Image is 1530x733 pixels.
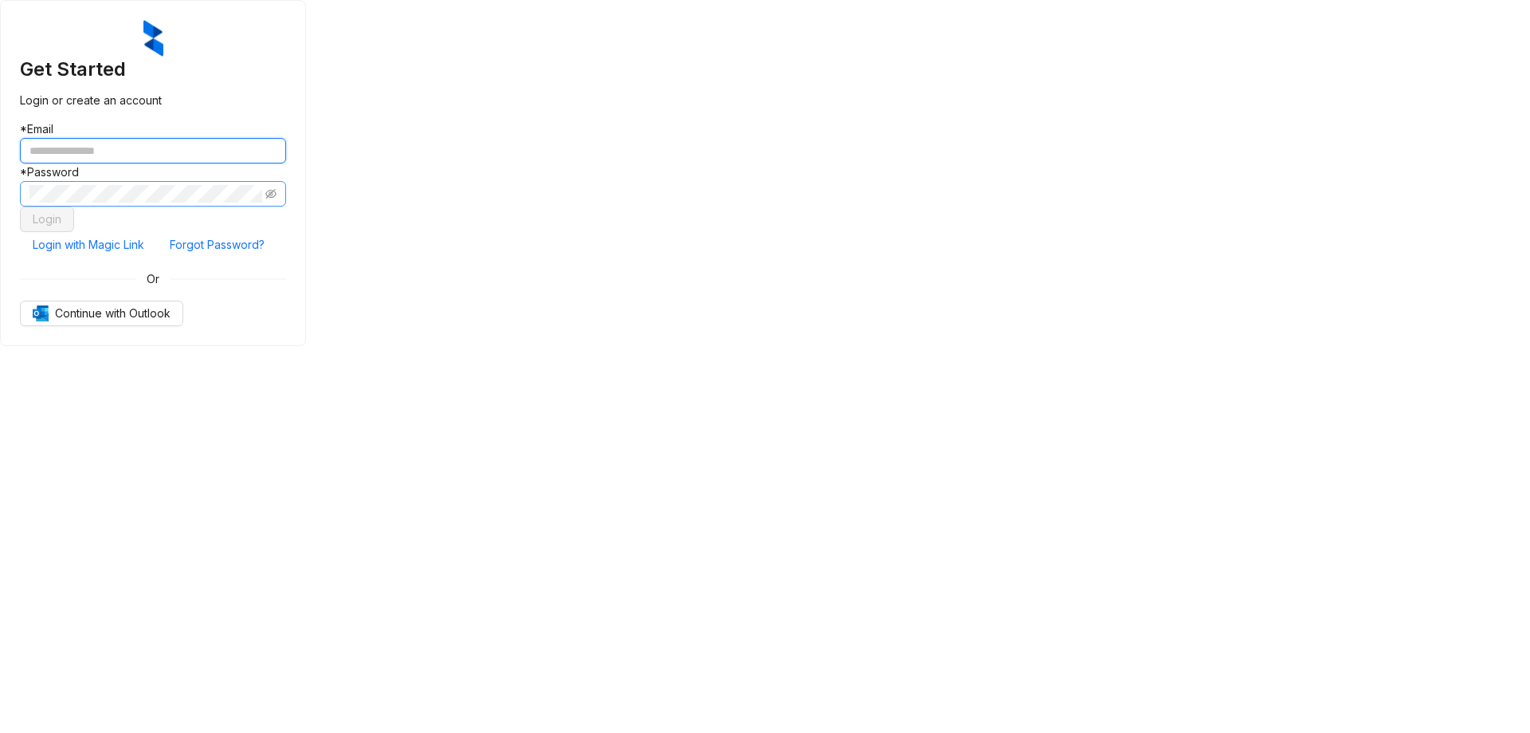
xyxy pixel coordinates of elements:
div: Password [20,164,286,181]
button: Login with Magic Link [20,232,157,258]
div: Email [20,120,286,138]
button: Forgot Password? [157,232,277,258]
button: OutlookContinue with Outlook [20,301,183,326]
span: eye-invisible [265,188,277,199]
span: Or [135,270,171,288]
span: Continue with Outlook [55,305,171,322]
img: Outlook [33,305,49,321]
span: Forgot Password? [170,236,265,254]
button: Login [20,207,74,232]
div: Login or create an account [20,92,286,109]
span: Login with Magic Link [33,236,144,254]
img: ZumaIcon [143,20,163,57]
h3: Get Started [20,57,286,82]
